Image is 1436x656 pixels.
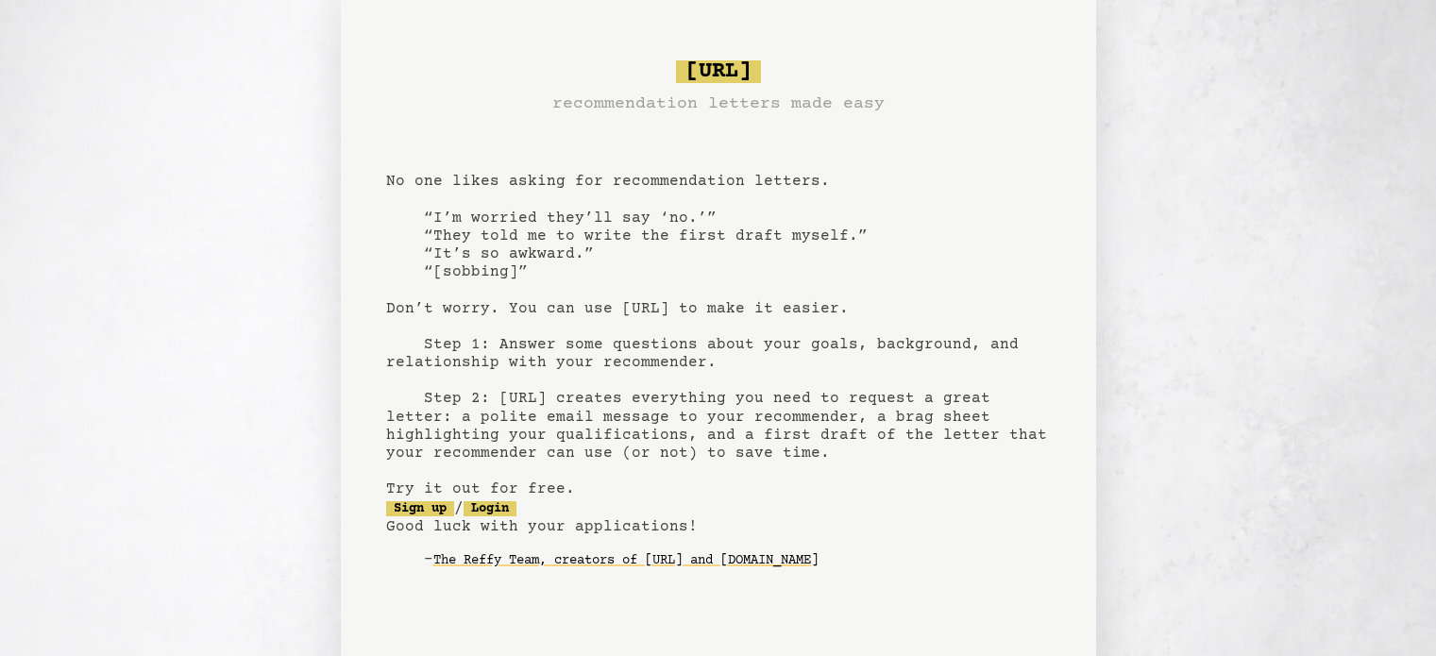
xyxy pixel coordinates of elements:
a: Login [464,501,516,516]
h3: recommendation letters made easy [552,91,885,117]
pre: No one likes asking for recommendation letters. “I’m worried they’ll say ‘no.’” “They told me to ... [386,53,1051,606]
a: Sign up [386,501,454,516]
a: The Reffy Team, creators of [URL] and [DOMAIN_NAME] [433,546,819,576]
span: [URL] [676,60,761,83]
div: - [424,551,1051,570]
